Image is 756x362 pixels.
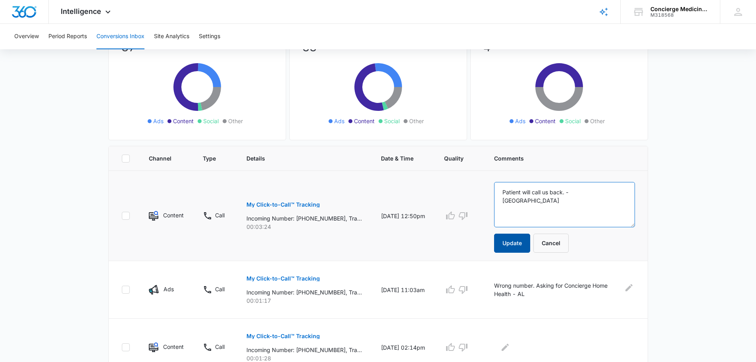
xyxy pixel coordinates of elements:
[246,269,320,288] button: My Click-to-Call™ Tracking
[246,223,362,231] p: 00:03:24
[215,211,225,219] p: Call
[334,117,344,125] span: Ads
[650,12,708,18] div: account id
[215,285,225,293] p: Call
[228,117,243,125] span: Other
[623,281,635,294] button: Edit Comments
[494,182,635,227] textarea: Patient will call us back. - [GEOGRAPHIC_DATA]
[246,296,362,305] p: 00:01:17
[154,24,189,49] button: Site Analytics
[494,154,623,163] span: Comments
[14,24,39,49] button: Overview
[203,154,216,163] span: Type
[494,234,530,253] button: Update
[215,343,225,351] p: Call
[384,117,400,125] span: Social
[499,341,512,354] button: Edit Comments
[246,333,320,339] p: My Click-to-Call™ Tracking
[371,171,435,261] td: [DATE] 12:50pm
[354,117,375,125] span: Content
[565,117,581,125] span: Social
[246,195,320,214] button: My Click-to-Call™ Tracking
[535,117,556,125] span: Content
[173,117,194,125] span: Content
[246,214,362,223] p: Incoming Number: [PHONE_NUMBER], Tracking Number: [PHONE_NUMBER], Ring To: [PHONE_NUMBER], Caller...
[153,117,164,125] span: Ads
[590,117,605,125] span: Other
[164,285,174,293] p: Ads
[515,117,525,125] span: Ads
[381,154,414,163] span: Date & Time
[246,202,320,207] p: My Click-to-Call™ Tracking
[494,281,619,298] p: Wrong number. Asking for Concierge Home Health - AL
[371,261,435,319] td: [DATE] 11:03am
[246,276,320,281] p: My Click-to-Call™ Tracking
[203,117,219,125] span: Social
[149,154,172,163] span: Channel
[444,154,464,163] span: Quality
[246,288,362,296] p: Incoming Number: [PHONE_NUMBER], Tracking Number: [PHONE_NUMBER], Ring To: [PHONE_NUMBER], Caller...
[409,117,424,125] span: Other
[163,211,184,219] p: Content
[163,343,184,351] p: Content
[246,327,320,346] button: My Click-to-Call™ Tracking
[96,24,144,49] button: Conversions Inbox
[246,154,350,163] span: Details
[533,234,569,253] button: Cancel
[48,24,87,49] button: Period Reports
[61,7,101,15] span: Intelligence
[199,24,220,49] button: Settings
[246,346,362,354] p: Incoming Number: [PHONE_NUMBER], Tracking Number: [PHONE_NUMBER], Ring To: [PHONE_NUMBER], Caller...
[650,6,708,12] div: account name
